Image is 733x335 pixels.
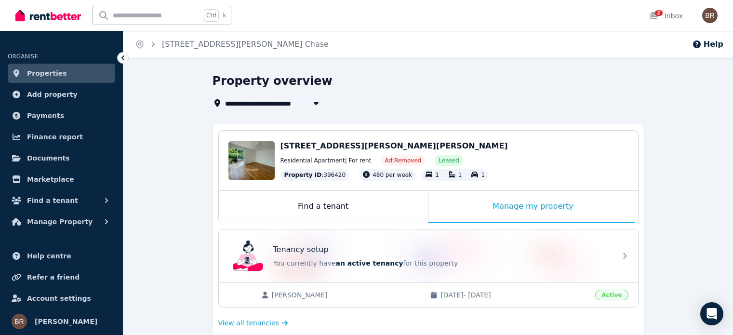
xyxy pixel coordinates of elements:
[273,258,611,268] p: You currently have for this property
[272,290,421,300] span: [PERSON_NAME]
[280,157,372,164] span: Residential Apartment | For rent
[223,12,226,19] span: k
[8,191,115,210] button: Find a tenant
[8,148,115,168] a: Documents
[27,293,91,304] span: Account settings
[481,172,485,178] span: 1
[273,244,329,255] p: Tenancy setup
[373,172,412,178] span: 480 per week
[655,10,663,16] span: 2
[8,64,115,83] a: Properties
[435,172,439,178] span: 1
[8,127,115,147] a: Finance report
[280,141,508,150] span: [STREET_ADDRESS][PERSON_NAME][PERSON_NAME]
[8,289,115,308] a: Account settings
[219,191,428,223] div: Find a tenant
[385,157,421,164] span: Ad: Removed
[218,318,288,328] a: View all tenancies
[12,314,27,329] img: Brendon Roberts
[280,169,350,181] div: : 396420
[649,11,683,21] div: Inbox
[27,250,71,262] span: Help centre
[27,152,70,164] span: Documents
[439,157,459,164] span: Leased
[219,229,638,282] a: Tenancy setupTenancy setupYou currently havean active tenancyfor this property
[162,40,329,49] a: [STREET_ADDRESS][PERSON_NAME] Chase
[702,8,718,23] img: Brendon Roberts
[8,53,38,60] span: ORGANISE
[8,212,115,231] button: Manage Property
[336,259,403,267] span: an active tenancy
[8,85,115,104] a: Add property
[440,290,589,300] span: [DATE] - [DATE]
[8,170,115,189] a: Marketplace
[35,316,97,327] span: [PERSON_NAME]
[595,290,628,300] span: Active
[692,39,723,50] button: Help
[27,110,64,121] span: Payments
[123,31,340,58] nav: Breadcrumb
[428,191,638,223] div: Manage my property
[8,246,115,266] a: Help centre
[27,131,83,143] span: Finance report
[8,106,115,125] a: Payments
[204,9,219,22] span: Ctrl
[27,174,74,185] span: Marketplace
[27,216,93,228] span: Manage Property
[218,318,279,328] span: View all tenancies
[700,302,723,325] div: Open Intercom Messenger
[8,268,115,287] a: Refer a friend
[27,67,67,79] span: Properties
[213,73,333,89] h1: Property overview
[27,195,78,206] span: Find a tenant
[15,8,81,23] img: RentBetter
[27,89,78,100] span: Add property
[233,241,264,271] img: Tenancy setup
[27,271,80,283] span: Refer a friend
[458,172,462,178] span: 1
[284,171,322,179] span: Property ID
